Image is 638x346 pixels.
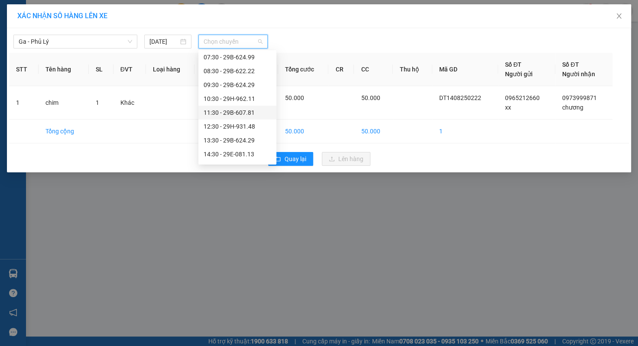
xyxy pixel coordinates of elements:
th: STT [9,53,39,86]
th: CC [354,53,393,86]
td: 1 [432,120,498,143]
div: 07:30 - 29B-624.99 [204,52,271,62]
span: Chuyển phát nhanh: [GEOGRAPHIC_DATA] - [GEOGRAPHIC_DATA] [6,37,81,68]
th: Thu hộ [393,53,432,86]
span: 1 [96,99,99,106]
span: 50.000 [361,94,380,101]
div: 14:30 - 29E-081.13 [204,149,271,159]
div: 13:30 - 29B-624.29 [204,136,271,145]
div: 09:30 - 29B-624.29 [204,80,271,90]
th: ĐVT [113,53,146,86]
span: Người nhận [562,71,595,78]
span: DT1408250222 [81,58,133,67]
span: Số ĐT [505,61,521,68]
span: Ga - Phủ Lý [19,35,132,48]
span: 0965212660 [505,94,540,101]
span: 0973999871 [562,94,597,101]
span: chương [562,104,583,111]
td: chim [39,86,89,120]
th: Tên hàng [39,53,89,86]
span: DT1408250222 [439,94,481,101]
th: SL [89,53,113,86]
th: Mã GD [432,53,498,86]
div: 08:30 - 29B-622.22 [204,66,271,76]
img: logo [3,31,5,75]
button: Close [607,4,631,29]
button: uploadLên hàng [322,152,370,166]
span: Quay lại [285,154,306,164]
td: Tổng cộng [39,120,89,143]
div: 10:30 - 29H-962.11 [204,94,271,103]
div: 12:30 - 29H-931.48 [204,122,271,131]
strong: CÔNG TY TNHH DỊCH VỤ DU LỊCH THỜI ĐẠI [8,7,78,35]
button: rollbackQuay lại [268,152,313,166]
div: 11:30 - 29B-607.81 [204,108,271,117]
span: 50.000 [285,94,304,101]
span: close [615,13,622,19]
span: Số ĐT [562,61,579,68]
span: Chọn chuyến [204,35,262,48]
td: 50.000 [278,120,329,143]
span: rollback [275,156,281,163]
span: Người gửi [505,71,533,78]
th: CR [328,53,354,86]
input: 14/08/2025 [149,37,179,46]
span: XÁC NHẬN SỐ HÀNG LÊN XE [17,12,107,20]
td: Khác [113,86,146,120]
th: Ghi chú [194,53,235,86]
span: xx [505,104,511,111]
td: 50.000 [354,120,393,143]
th: Tổng cước [278,53,329,86]
td: 1 [9,86,39,120]
th: Loại hàng [146,53,194,86]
